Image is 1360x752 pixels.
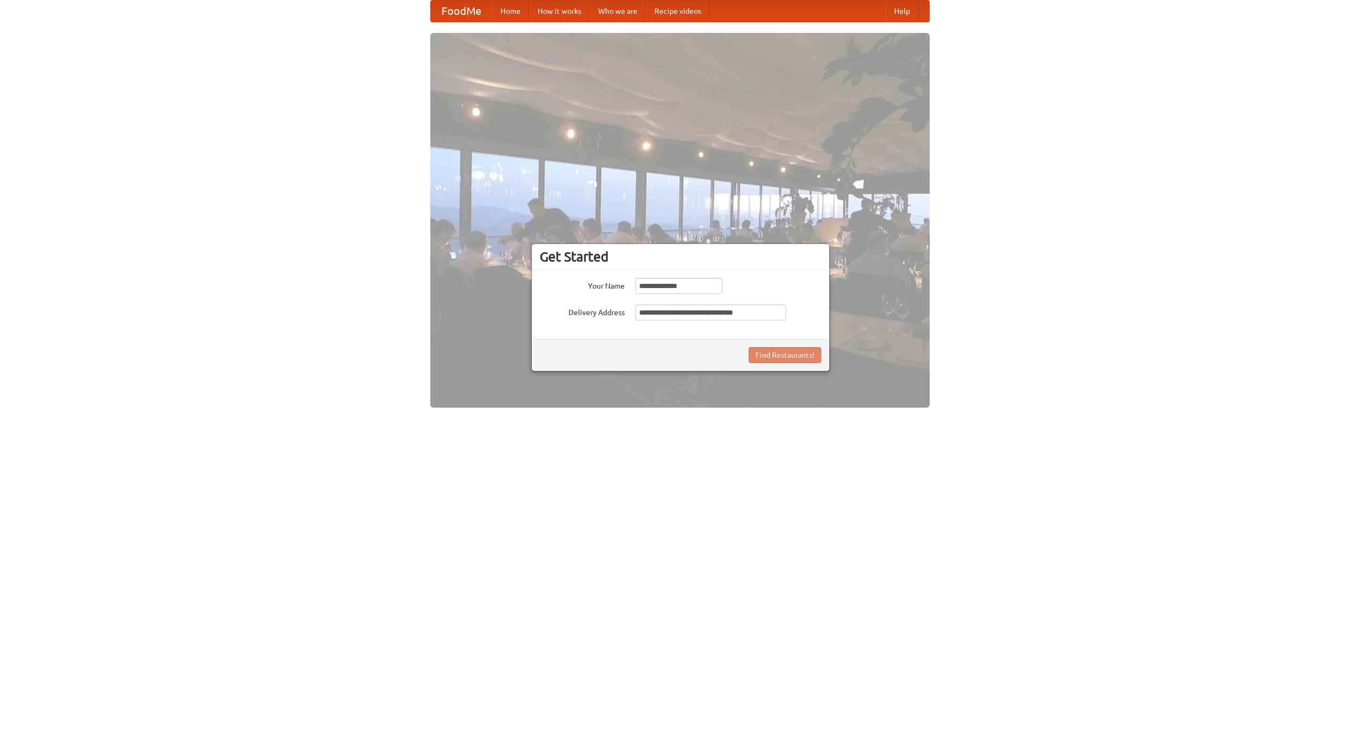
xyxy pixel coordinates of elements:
a: Home [492,1,529,22]
a: Help [886,1,919,22]
a: Who we are [590,1,646,22]
a: How it works [529,1,590,22]
a: FoodMe [431,1,492,22]
h3: Get Started [540,249,821,265]
label: Your Name [540,278,625,291]
button: Find Restaurants! [749,347,821,363]
a: Recipe videos [646,1,710,22]
label: Delivery Address [540,305,625,318]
